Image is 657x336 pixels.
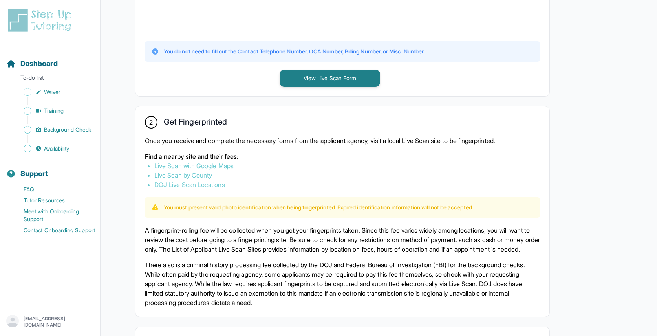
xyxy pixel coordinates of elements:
a: FAQ [6,184,100,195]
p: You do not need to fill out the Contact Telephone Number, OCA Number, Billing Number, or Misc. Nu... [164,48,425,55]
img: logo [6,8,76,33]
a: Availability [6,143,100,154]
p: Once you receive and complete the necessary forms from the applicant agency, visit a local Live S... [145,136,540,145]
span: Training [44,107,64,115]
a: View Live Scan Form [280,74,380,82]
a: Waiver [6,86,100,97]
button: Dashboard [3,46,97,72]
h2: Get Fingerprinted [164,117,227,130]
p: A fingerprint-rolling fee will be collected when you get your fingerprints taken. Since this fee ... [145,226,540,254]
p: There also is a criminal history processing fee collected by the DOJ and Federal Bureau of Invest... [145,260,540,307]
p: To-do list [3,74,97,85]
button: Support [3,156,97,182]
p: Find a nearby site and their fees: [145,152,540,161]
span: Waiver [44,88,60,96]
a: Training [6,105,100,116]
a: Background Check [6,124,100,135]
a: Tutor Resources [6,195,100,206]
a: Meet with Onboarding Support [6,206,100,225]
span: Background Check [44,126,91,134]
span: Dashboard [20,58,58,69]
p: [EMAIL_ADDRESS][DOMAIN_NAME] [24,316,94,328]
span: 2 [149,118,153,127]
a: Live Scan with Google Maps [154,162,234,170]
span: Availability [44,145,69,152]
a: Dashboard [6,58,58,69]
button: [EMAIL_ADDRESS][DOMAIN_NAME] [6,315,94,329]
span: Support [20,168,48,179]
a: Contact Onboarding Support [6,225,100,236]
a: Live Scan by County [154,171,212,179]
button: View Live Scan Form [280,70,380,87]
p: You must present valid photo identification when being fingerprinted. Expired identification info... [164,204,473,211]
a: DOJ Live Scan Locations [154,181,225,189]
